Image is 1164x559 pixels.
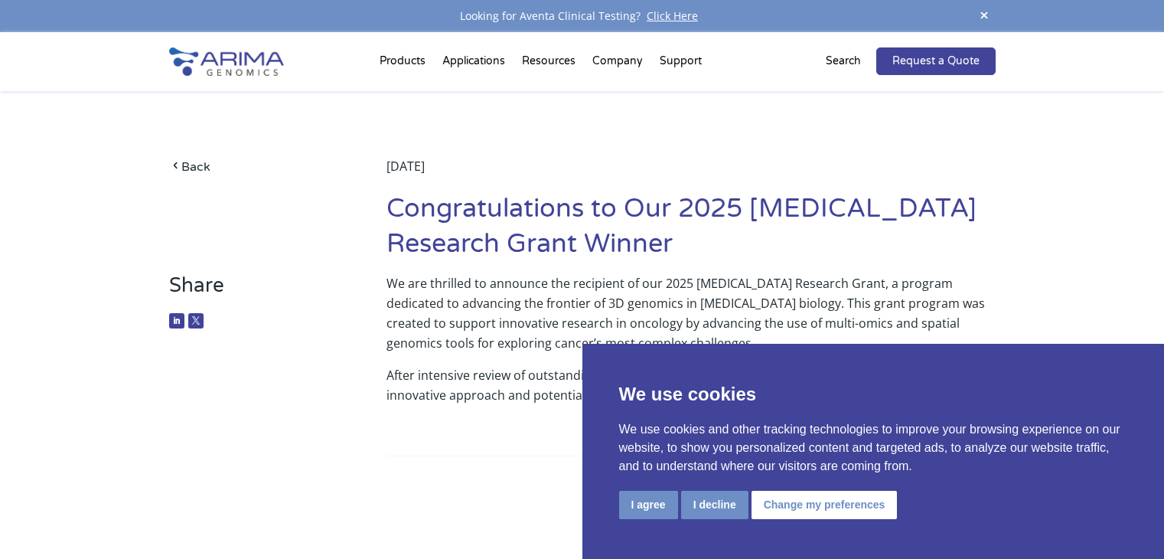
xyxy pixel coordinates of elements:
[386,191,995,273] h1: Congratulations to Our 2025 [MEDICAL_DATA] Research Grant Winner
[386,365,995,417] p: After intensive review of outstanding proposals from across the globe, one proposal stood out for...
[752,491,898,519] button: Change my preferences
[876,47,996,75] a: Request a Quote
[169,273,341,309] h3: Share
[826,51,861,71] p: Search
[386,273,995,365] p: We are thrilled to announce the recipient of our 2025 [MEDICAL_DATA] Research Grant, a program de...
[169,6,996,26] div: Looking for Aventa Clinical Testing?
[681,491,748,519] button: I decline
[641,8,704,23] a: Click Here
[169,47,284,76] img: Arima-Genomics-logo
[619,420,1128,476] p: We use cookies and other tracking technologies to improve your browsing experience on our website...
[169,156,341,177] a: Back
[386,156,995,191] div: [DATE]
[619,491,678,519] button: I agree
[619,381,1128,408] p: We use cookies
